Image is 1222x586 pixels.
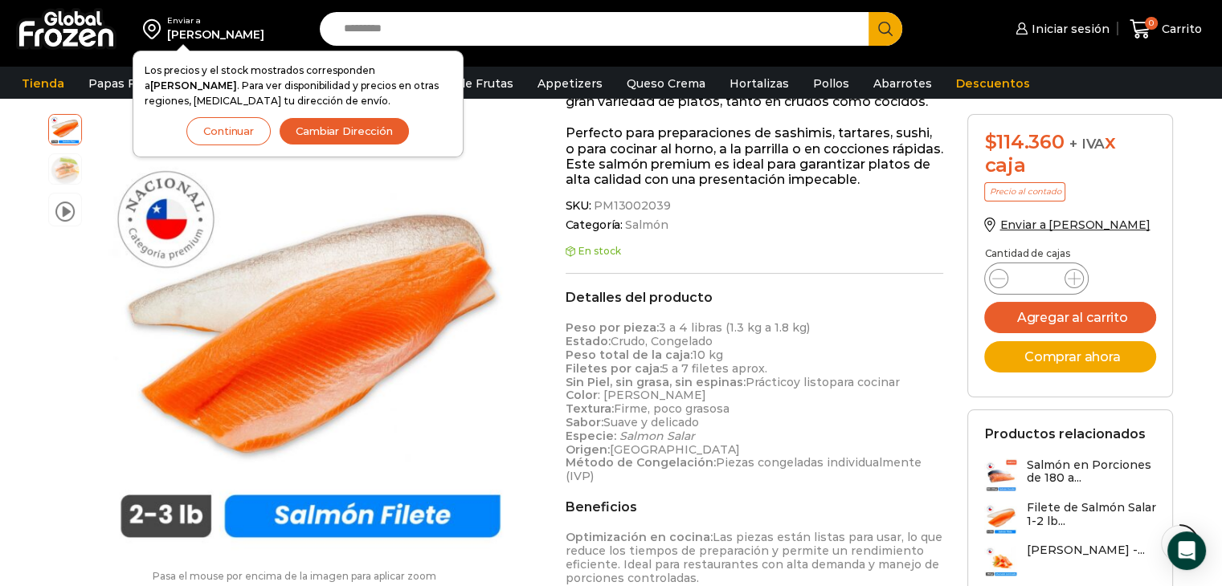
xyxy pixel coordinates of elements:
strong: Especie: [566,429,616,443]
button: Search button [868,12,902,46]
strong: Sin Piel, sin grasa, sin espinas: [566,375,746,389]
h3: Filete de Salmón Salar 1-2 lb... [1026,501,1156,528]
span: o [864,375,871,389]
a: Papas Fritas [80,68,170,99]
span: Práctic [746,375,787,389]
span: PM13002039 [591,199,671,213]
span: o [787,375,794,389]
strong: Textura: [566,401,614,416]
p: En stock [566,246,944,257]
strong: Optimización en cocina: [566,530,713,544]
a: Pollos [805,68,857,99]
div: x caja [984,131,1156,177]
div: Open Intercom Messenger [1167,531,1206,570]
h2: Detalles del producto [566,290,944,305]
p: Pasa el mouse por encima de la imagen para aplicar zoom [48,571,541,582]
p: Precio al contado [984,182,1065,201]
p: Perfecto para preparaciones de sashimis, tartares, sushi, o para cocinar al horno, a la parrilla ... [566,125,944,187]
strong: Filetes por caja: [566,361,662,376]
strong: Peso total de la caja: [566,348,693,362]
span: Categoría: [566,218,944,232]
a: Salmón [623,218,668,232]
span: plato-salmon [49,154,81,186]
a: Appetizers [529,68,611,99]
a: Queso Crema [619,68,713,99]
strong: Sabor: [566,415,603,429]
span: Carrito [1158,21,1202,37]
span: y list [794,375,822,389]
h2: Beneficios [566,499,944,515]
button: Agregar al carrito [984,302,1156,333]
strong: [PERSON_NAME] [150,79,237,92]
a: Hortalizas [721,68,797,99]
a: Descuentos [948,68,1038,99]
button: Comprar ahora [984,341,1156,372]
strong: Estado: [566,334,611,348]
span: cinar [871,375,900,389]
a: Iniciar sesión [1012,13,1110,45]
em: Salmon Salar [619,429,695,443]
span: + IVA [1069,136,1105,152]
span: salmon 2-3 lb [49,112,81,144]
span: $ [984,130,996,153]
p: 3 a 4 libras (1.3 kg a 1.8 kg) Crudo, Congelado 10 kg 5 a 7 filetes aprox. : [PERSON_NAME] Firme,... [566,321,944,483]
h3: [PERSON_NAME] -... [1026,543,1144,557]
a: Abarrotes [865,68,940,99]
img: address-field-icon.svg [143,15,167,43]
button: Continuar [186,117,271,145]
span: Iniciar sesión [1028,21,1110,37]
p: Cantidad de cajas [984,248,1156,259]
a: Pulpa de Frutas [413,68,521,99]
span: 0 [1145,17,1158,30]
strong: Método de Congelación: [566,455,716,470]
h3: Salmón en Porciones de 180 a... [1026,458,1156,486]
span: para c [829,375,864,389]
span: o [822,375,829,389]
button: Cambiar Dirección [279,117,410,145]
span: SKU: [566,199,944,213]
strong: Origen: [566,442,610,457]
div: [PERSON_NAME] [167,26,264,43]
span: Enviar a [PERSON_NAME] [999,218,1150,232]
strong: Peso por pieza: [566,320,659,335]
bdi: 114.360 [984,130,1064,153]
a: Filete de Salmón Salar 1-2 lb... [984,501,1156,535]
strong: Color [566,388,598,402]
input: Product quantity [1021,267,1052,290]
p: Los precios y el stock mostrados corresponden a . Para ver disponibilidad y precios en otras regi... [145,63,452,109]
a: 0 Carrito [1126,10,1206,48]
h2: Productos relacionados [984,426,1145,442]
a: Tienda [14,68,72,99]
a: [PERSON_NAME] -... [984,543,1144,577]
a: Enviar a [PERSON_NAME] [984,218,1150,232]
div: Enviar a [167,15,264,26]
a: Salmón en Porciones de 180 a... [984,458,1156,493]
